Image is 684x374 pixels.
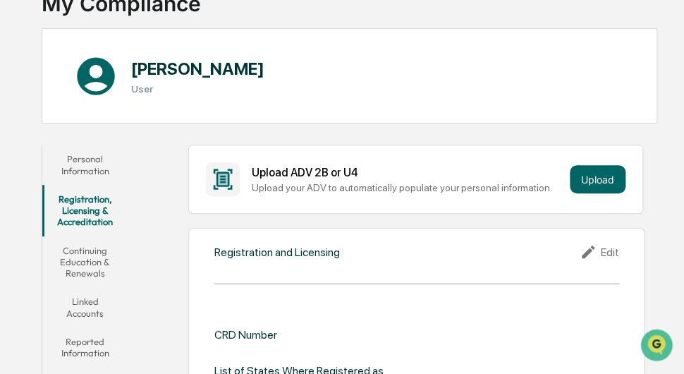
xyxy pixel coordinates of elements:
[580,243,619,260] div: Edit
[570,165,625,193] button: Upload
[42,185,128,236] button: Registration, Licensing & Accreditation
[99,239,171,250] a: Powered byPylon
[48,122,178,133] div: We're available if you need us!
[214,328,276,342] div: CRD Number
[131,59,264,79] h1: [PERSON_NAME]
[14,179,25,191] div: 🖐️
[97,172,181,198] a: 🗄️Attestations
[42,145,128,185] button: Personal Information
[42,287,128,327] button: Linked Accounts
[8,172,97,198] a: 🖐️Preclearance
[214,246,339,259] div: Registration and Licensing
[14,30,257,52] p: How can we help?
[42,327,128,368] button: Reported Information
[28,178,91,192] span: Preclearance
[240,112,257,129] button: Start new chat
[42,236,128,288] button: Continuing Education & Renewals
[140,239,171,250] span: Pylon
[251,166,564,179] div: Upload ADV 2B or U4
[102,179,114,191] div: 🗄️
[251,182,564,193] div: Upload your ADV to automatically populate your personal information.
[28,205,89,219] span: Data Lookup
[14,206,25,217] div: 🔎
[8,199,94,224] a: 🔎Data Lookup
[14,108,39,133] img: 1746055101610-c473b297-6a78-478c-a979-82029cc54cd1
[116,178,175,192] span: Attestations
[639,327,677,366] iframe: Open customer support
[48,108,231,122] div: Start new chat
[131,83,264,95] h3: User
